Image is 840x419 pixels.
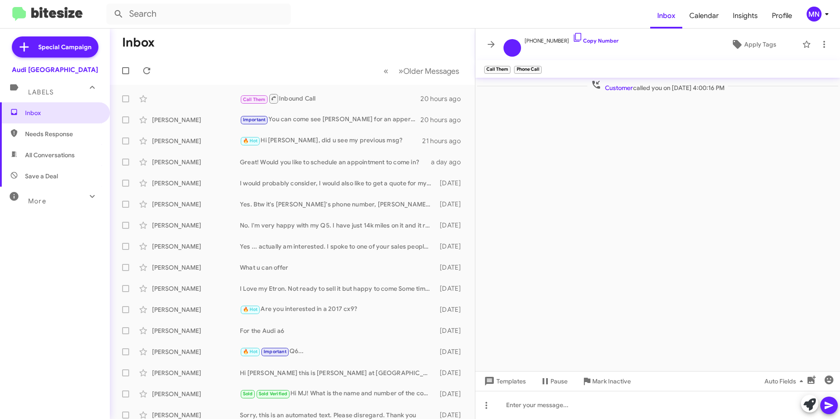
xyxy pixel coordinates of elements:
[152,158,240,166] div: [PERSON_NAME]
[436,305,468,314] div: [DATE]
[122,36,155,50] h1: Inbox
[757,373,814,389] button: Auto Fields
[393,62,464,80] button: Next
[403,66,459,76] span: Older Messages
[709,36,798,52] button: Apply Tags
[605,84,633,92] span: Customer
[240,136,422,146] div: Hi [PERSON_NAME], did u see my previous msg?
[436,390,468,398] div: [DATE]
[525,32,619,45] span: [PHONE_NUMBER]
[807,7,822,22] div: MN
[240,389,436,399] div: Hi MJ! What is the name and number of the company that applied the protector coat sealant? It is ...
[240,304,436,314] div: Are you interested in a 2017 cx9?
[726,3,765,29] a: Insights
[475,373,533,389] button: Templates
[436,179,468,188] div: [DATE]
[436,263,468,272] div: [DATE]
[152,390,240,398] div: [PERSON_NAME]
[152,263,240,272] div: [PERSON_NAME]
[572,37,619,44] a: Copy Number
[533,373,575,389] button: Pause
[243,391,253,397] span: Sold
[378,62,394,80] button: Previous
[575,373,638,389] button: Mark Inactive
[152,179,240,188] div: [PERSON_NAME]
[240,242,436,251] div: Yes ... actually am interested. I spoke to one of your sales people there last week when I had my...
[106,4,291,25] input: Search
[152,221,240,230] div: [PERSON_NAME]
[12,36,98,58] a: Special Campaign
[240,326,436,335] div: For the Audi a6
[152,347,240,356] div: [PERSON_NAME]
[28,88,54,96] span: Labels
[25,172,58,181] span: Save a Deal
[152,284,240,293] div: [PERSON_NAME]
[436,347,468,356] div: [DATE]
[436,242,468,251] div: [DATE]
[259,391,288,397] span: Sold Verified
[240,200,436,209] div: Yes. Btw it's [PERSON_NAME]'s phone number, [PERSON_NAME] is my wife.
[550,373,568,389] span: Pause
[799,7,830,22] button: MN
[422,137,468,145] div: 21 hours ago
[420,116,468,124] div: 20 hours ago
[379,62,464,80] nav: Page navigation example
[38,43,91,51] span: Special Campaign
[431,158,468,166] div: a day ago
[25,151,75,159] span: All Conversations
[28,197,46,205] span: More
[152,116,240,124] div: [PERSON_NAME]
[436,284,468,293] div: [DATE]
[436,221,468,230] div: [DATE]
[587,79,728,92] span: called you on [DATE] 4:00:16 PM
[764,373,807,389] span: Auto Fields
[152,326,240,335] div: [PERSON_NAME]
[765,3,799,29] a: Profile
[152,305,240,314] div: [PERSON_NAME]
[484,66,511,74] small: Call Them
[243,307,258,312] span: 🔥 Hot
[243,117,266,123] span: Important
[436,368,468,377] div: [DATE]
[12,65,98,74] div: Audi [GEOGRAPHIC_DATA]
[682,3,726,29] a: Calendar
[25,108,100,117] span: Inbox
[482,373,526,389] span: Templates
[240,158,431,166] div: Great! Would you like to schedule an appointment to come in?
[240,179,436,188] div: I would probably consider, I would also like to get a quote for my 2018 Audi SQ5
[152,200,240,209] div: [PERSON_NAME]
[240,263,436,272] div: What u can offer
[384,65,388,76] span: «
[243,97,266,102] span: Call Them
[650,3,682,29] a: Inbox
[240,93,420,104] div: Inbound Call
[264,349,286,354] span: Important
[744,36,776,52] span: Apply Tags
[243,138,258,144] span: 🔥 Hot
[240,347,436,357] div: Q6...
[152,368,240,377] div: [PERSON_NAME]
[240,221,436,230] div: No. I'm very happy with my Q5. I have just 14k miles on it and it runs great. Thank you for reach...
[240,115,420,125] div: You can come see [PERSON_NAME] for an apperaisal.
[420,94,468,103] div: 20 hours ago
[25,130,100,138] span: Needs Response
[592,373,631,389] span: Mark Inactive
[398,65,403,76] span: »
[152,137,240,145] div: [PERSON_NAME]
[152,242,240,251] div: [PERSON_NAME]
[240,284,436,293] div: I Love my Etron. Not ready to sell it but happy to come Some time to discuss an upgrade to a Q 6 ...
[243,349,258,354] span: 🔥 Hot
[514,66,541,74] small: Phone Call
[436,200,468,209] div: [DATE]
[240,368,436,377] div: Hi [PERSON_NAME] this is [PERSON_NAME] at [GEOGRAPHIC_DATA]. Just wanted to follow up and make su...
[436,326,468,335] div: [DATE]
